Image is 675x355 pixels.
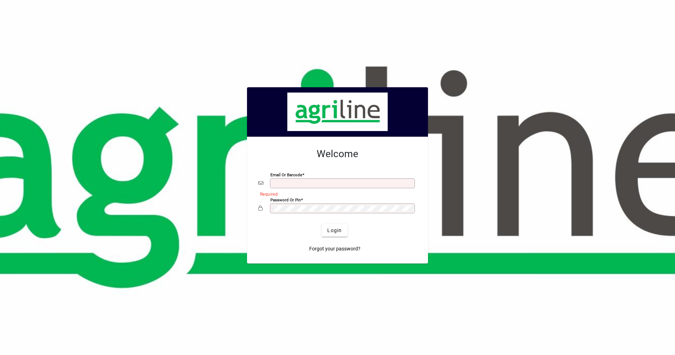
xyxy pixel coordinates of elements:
[306,242,363,255] a: Forgot your password?
[258,148,417,160] h2: Welcome
[270,172,302,177] mat-label: Email or Barcode
[309,245,360,253] span: Forgot your password?
[322,224,347,237] button: Login
[327,227,342,234] span: Login
[270,197,301,202] mat-label: Password or Pin
[260,190,411,197] mat-error: Required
